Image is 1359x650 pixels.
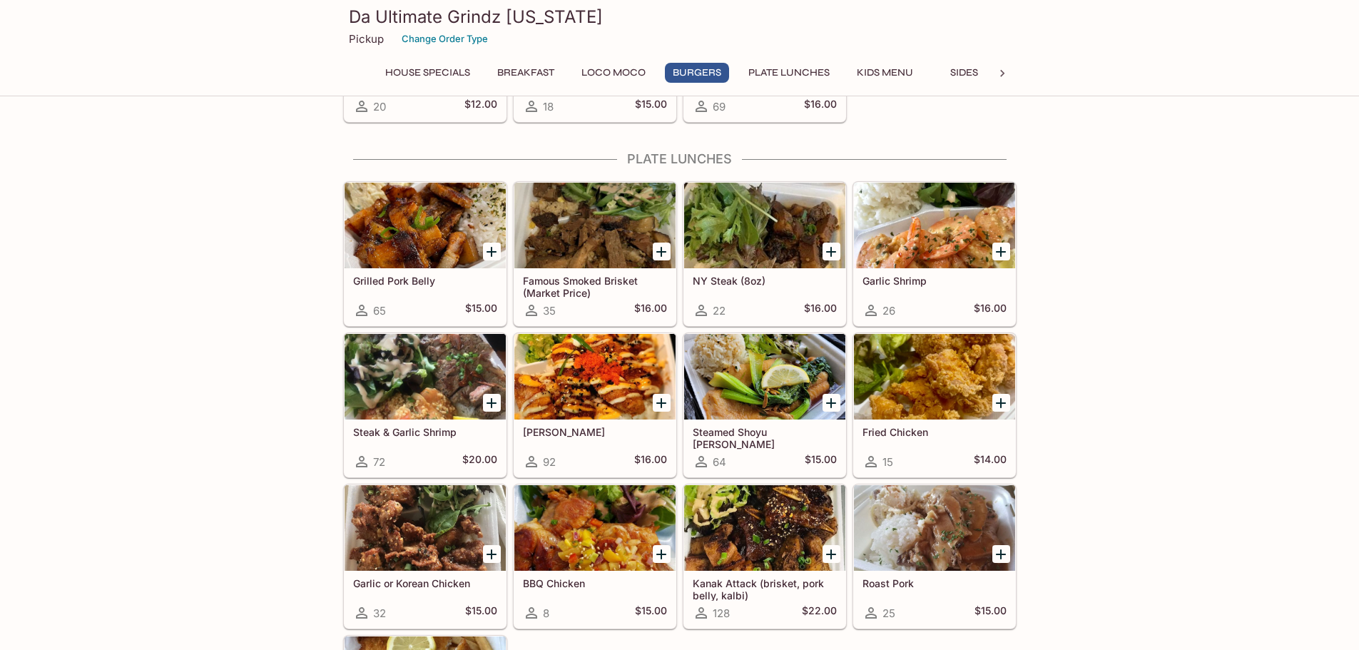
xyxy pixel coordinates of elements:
a: Roast Pork25$15.00 [853,484,1016,629]
button: Add BBQ Chicken [653,545,671,563]
span: 128 [713,606,730,620]
div: Garlic or Korean Chicken [345,485,506,571]
div: Ahi Katsu [514,334,676,420]
a: Kanak Attack (brisket, pork belly, kalbi)128$22.00 [683,484,846,629]
button: Add Garlic Shrimp [992,243,1010,260]
button: Plate Lunches [740,63,838,83]
button: Add Grilled Pork Belly [483,243,501,260]
span: 18 [543,100,554,113]
a: BBQ Chicken8$15.00 [514,484,676,629]
div: Roast Pork [854,485,1015,571]
button: Add Famous Smoked Brisket (Market Price) [653,243,671,260]
button: Add Steamed Shoyu Ginger Fish [823,394,840,412]
div: Kanak Attack (brisket, pork belly, kalbi) [684,485,845,571]
button: Add Steak & Garlic Shrimp [483,394,501,412]
span: 92 [543,455,556,469]
h5: $16.00 [804,302,837,319]
h5: Grilled Pork Belly [353,275,497,287]
button: Breakfast [489,63,562,83]
span: 69 [713,100,726,113]
span: 20 [373,100,386,113]
button: Add Kanak Attack (brisket, pork belly, kalbi) [823,545,840,563]
button: Burgers [665,63,729,83]
span: 64 [713,455,726,469]
p: Pickup [349,32,384,46]
button: Add NY Steak (8oz) [823,243,840,260]
h5: $20.00 [462,453,497,470]
div: Steak & Garlic Shrimp [345,334,506,420]
div: Fried Chicken [854,334,1015,420]
a: Garlic or Korean Chicken32$15.00 [344,484,507,629]
h5: $15.00 [635,604,667,621]
h5: $15.00 [974,604,1007,621]
button: Change Order Type [395,28,494,50]
h5: [PERSON_NAME] [523,426,667,438]
button: Add Fried Chicken [992,394,1010,412]
div: Grilled Pork Belly [345,183,506,268]
h5: Garlic or Korean Chicken [353,577,497,589]
h5: Roast Pork [862,577,1007,589]
h5: $16.00 [634,453,667,470]
button: Loco Moco [574,63,653,83]
span: 22 [713,304,726,318]
h5: BBQ Chicken [523,577,667,589]
h5: $15.00 [635,98,667,115]
a: Steamed Shoyu [PERSON_NAME]64$15.00 [683,333,846,477]
span: 35 [543,304,556,318]
span: 15 [882,455,893,469]
h5: $12.00 [464,98,497,115]
h5: $16.00 [974,302,1007,319]
div: BBQ Chicken [514,485,676,571]
button: Kids Menu [849,63,921,83]
span: 72 [373,455,385,469]
h5: $15.00 [465,604,497,621]
h5: Fried Chicken [862,426,1007,438]
h5: NY Steak (8oz) [693,275,837,287]
h5: $15.00 [465,302,497,319]
h5: Kanak Attack (brisket, pork belly, kalbi) [693,577,837,601]
button: Add Garlic or Korean Chicken [483,545,501,563]
h5: $15.00 [805,453,837,470]
h4: Plate Lunches [343,151,1017,167]
h5: $14.00 [974,453,1007,470]
a: NY Steak (8oz)22$16.00 [683,182,846,326]
a: Grilled Pork Belly65$15.00 [344,182,507,326]
span: 26 [882,304,895,318]
a: Steak & Garlic Shrimp72$20.00 [344,333,507,477]
div: NY Steak (8oz) [684,183,845,268]
h3: Da Ultimate Grindz [US_STATE] [349,6,1011,28]
h5: Garlic Shrimp [862,275,1007,287]
span: 32 [373,606,386,620]
h5: $22.00 [802,604,837,621]
h5: Steamed Shoyu [PERSON_NAME] [693,426,837,450]
a: Famous Smoked Brisket (Market Price)35$16.00 [514,182,676,326]
button: Add Roast Pork [992,545,1010,563]
a: [PERSON_NAME]92$16.00 [514,333,676,477]
button: House Specials [377,63,478,83]
span: 25 [882,606,895,620]
div: Famous Smoked Brisket (Market Price) [514,183,676,268]
button: Sides [932,63,997,83]
span: 65 [373,304,386,318]
span: 8 [543,606,549,620]
button: Add Ahi Katsu [653,394,671,412]
div: Steamed Shoyu Ginger Fish [684,334,845,420]
a: Garlic Shrimp26$16.00 [853,182,1016,326]
h5: $16.00 [634,302,667,319]
h5: Steak & Garlic Shrimp [353,426,497,438]
a: Fried Chicken15$14.00 [853,333,1016,477]
h5: $16.00 [804,98,837,115]
h5: Famous Smoked Brisket (Market Price) [523,275,667,298]
div: Garlic Shrimp [854,183,1015,268]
